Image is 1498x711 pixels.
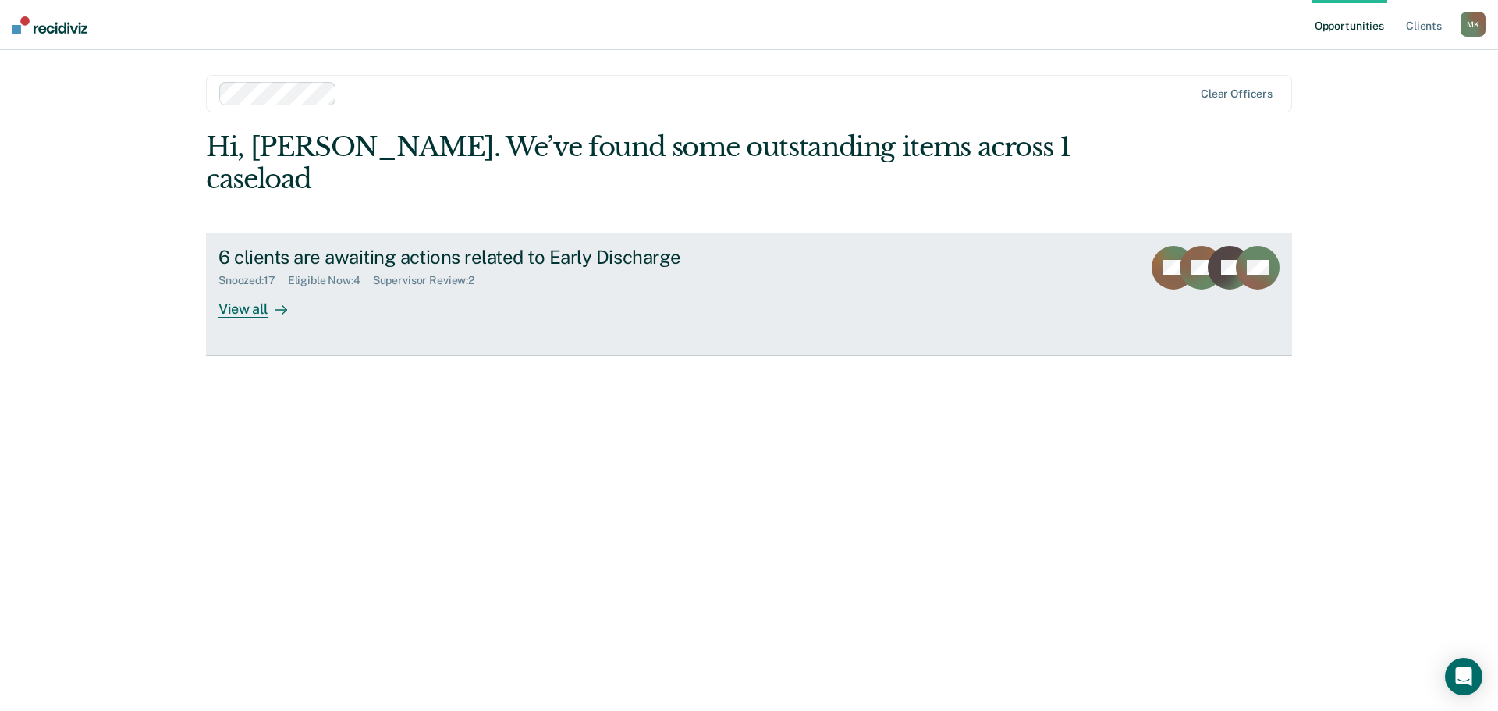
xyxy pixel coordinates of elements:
[1461,12,1486,37] div: M K
[12,16,87,34] img: Recidiviz
[1201,87,1273,101] div: Clear officers
[206,131,1075,195] div: Hi, [PERSON_NAME]. We’ve found some outstanding items across 1 caseload
[1445,658,1482,695] div: Open Intercom Messenger
[373,274,487,287] div: Supervisor Review : 2
[288,274,373,287] div: Eligible Now : 4
[218,274,288,287] div: Snoozed : 17
[218,287,306,318] div: View all
[218,246,766,268] div: 6 clients are awaiting actions related to Early Discharge
[1461,12,1486,37] button: MK
[206,233,1292,356] a: 6 clients are awaiting actions related to Early DischargeSnoozed:17Eligible Now:4Supervisor Revie...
